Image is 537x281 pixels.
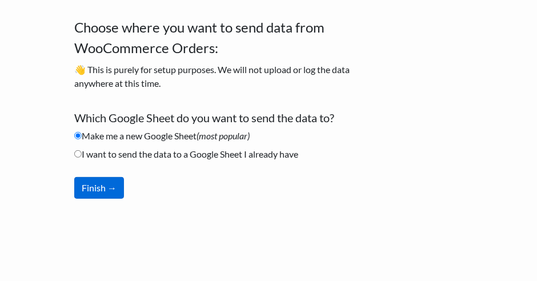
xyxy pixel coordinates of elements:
[74,177,124,199] button: Finish →
[74,147,298,161] label: I want to send the data to a Google Sheet I already have
[74,129,250,143] label: Make me a new Google Sheet
[74,17,360,58] h4: Choose where you want to send data from WooCommerce Orders:
[197,130,250,141] i: (most popular)
[480,224,523,267] iframe: Drift Widget Chat Controller
[74,132,82,139] input: Make me a new Google Sheet(most popular)
[74,111,360,125] h5: Which Google Sheet do you want to send the data to?
[74,63,360,90] p: 👋 This is purely for setup purposes. We will not upload or log the data anywhere at this time.
[74,150,82,158] input: I want to send the data to a Google Sheet I already have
